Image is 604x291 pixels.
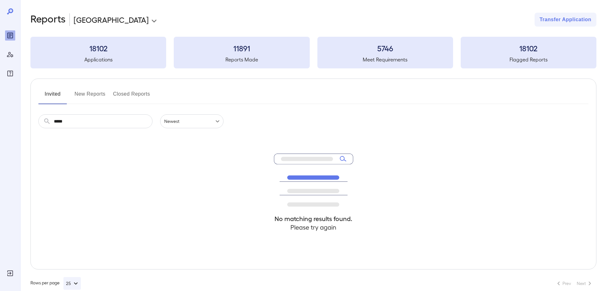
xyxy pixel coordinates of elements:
h5: Flagged Reports [461,56,596,63]
h4: No matching results found. [274,214,353,223]
button: Closed Reports [113,89,150,104]
div: Log Out [5,268,15,278]
div: Reports [5,30,15,41]
h3: 18102 [461,43,596,53]
h5: Applications [30,56,166,63]
h4: Please try again [274,223,353,231]
h2: Reports [30,13,66,27]
div: Newest [160,114,224,128]
button: Transfer Application [535,13,596,27]
button: 25 [63,277,81,290]
button: New Reports [75,89,106,104]
h5: Meet Requirements [317,56,453,63]
h3: 5746 [317,43,453,53]
div: Rows per page [30,277,81,290]
p: [GEOGRAPHIC_DATA] [74,15,149,25]
h3: 18102 [30,43,166,53]
button: Invited [38,89,67,104]
h3: 11891 [174,43,309,53]
h5: Reports Made [174,56,309,63]
summary: 18102Applications11891Reports Made5746Meet Requirements18102Flagged Reports [30,37,596,68]
div: FAQ [5,68,15,79]
nav: pagination navigation [552,278,596,288]
div: Manage Users [5,49,15,60]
